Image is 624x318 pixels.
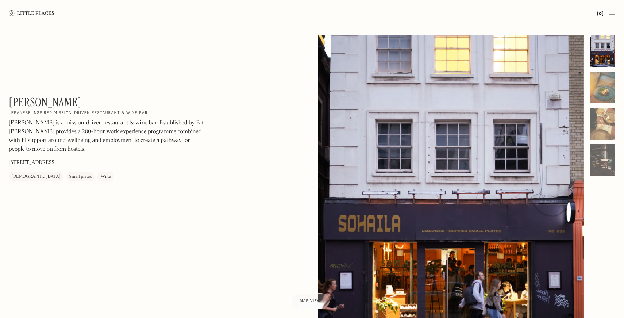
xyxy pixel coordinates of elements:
[9,119,206,154] p: [PERSON_NAME] is a mission-driven restaurant & wine bar. Established by Fat [PERSON_NAME] provide...
[9,159,56,167] p: [STREET_ADDRESS]
[9,111,148,116] h2: Lebanese inspired mission-driven restaurant & wine bar
[69,173,92,181] div: Small plates
[300,299,321,303] span: Map view
[12,173,61,181] div: [DEMOGRAPHIC_DATA]
[9,95,81,109] h1: [PERSON_NAME]
[100,173,111,181] div: Wine
[291,293,330,309] a: Map view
